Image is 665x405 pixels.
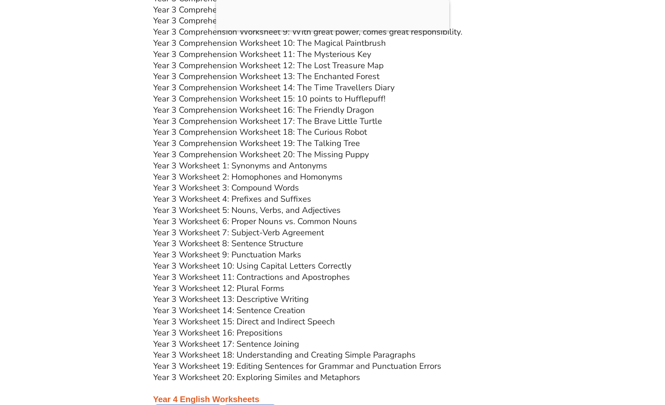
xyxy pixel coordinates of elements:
[153,338,299,350] a: Year 3 Worksheet 17: Sentence Joining
[153,4,429,15] a: Year 3 Comprehension Worksheet 7: The Brave Explorer of Ancient Rome
[153,305,305,316] a: Year 3 Worksheet 14: Sentence Creation
[153,116,382,127] a: Year 3 Comprehension Worksheet 17: The Brave Little Turtle
[153,294,309,305] a: Year 3 Worksheet 13: Descriptive Writing
[153,349,416,360] a: Year 3 Worksheet 18: Understanding and Creating Simple Paragraphs
[153,360,441,372] a: Year 3 Worksheet 19: Editing Sentences for Grammar and Punctuation Errors
[153,271,350,283] a: Year 3 Worksheet 11: Contractions and Apostrophes
[153,15,342,26] a: Year 3 Comprehension Worksheet 8: A new kitten!
[153,227,324,238] a: Year 3 Worksheet 7: Subject-Verb Agreement
[153,327,283,338] a: Year 3 Worksheet 16: Prepositions
[153,71,379,82] a: Year 3 Comprehension Worksheet 13: The Enchanted Forest
[153,37,386,49] a: Year 3 Comprehension Worksheet 10: The Magical Paintbrush
[153,216,357,227] a: Year 3 Worksheet 6: Proper Nouns vs. Common Nouns
[153,283,284,294] a: Year 3 Worksheet 12: Plural Forms
[153,205,341,216] a: Year 3 Worksheet 5: Nouns, Verbs, and Adjectives
[153,26,462,37] a: Year 3 Comprehension Worksheet 9: With great power, comes great responsibility.
[153,60,384,71] a: Year 3 Comprehension Worksheet 12: The Lost Treasure Map
[153,49,371,60] a: Year 3 Comprehension Worksheet 11: The Mysterious Key
[153,82,395,93] a: Year 3 Comprehension Worksheet 14: The Time Travellers Diary
[153,372,360,383] a: Year 3 Worksheet 20: Exploring Similes and Metaphors
[153,160,327,171] a: Year 3 Worksheet 1: Synonyms and Antonyms
[153,138,360,149] a: Year 3 Comprehension Worksheet 19: The Talking Tree
[153,193,311,205] a: Year 3 Worksheet 4: Prefixes and Suffixes
[153,93,386,104] a: Year 3 Comprehension Worksheet 15: 10 points to Hufflepuff!
[555,333,665,405] iframe: Chat Widget
[153,383,512,405] h3: Year 4 English Worksheets
[153,316,335,327] a: Year 3 Worksheet 15: Direct and Indirect Speech
[153,260,351,271] a: Year 3 Worksheet 10: Using Capital Letters Correctly
[153,104,374,116] a: Year 3 Comprehension Worksheet 16: The Friendly Dragon
[153,171,343,182] a: Year 3 Worksheet 2: Homophones and Homonyms
[153,149,369,160] a: Year 3 Comprehension Worksheet 20: The Missing Puppy
[153,249,301,260] a: Year 3 Worksheet 9: Punctuation Marks
[153,238,303,249] a: Year 3 Worksheet 8: Sentence Structure
[153,182,299,193] a: Year 3 Worksheet 3: Compound Words
[153,126,367,138] a: Year 3 Comprehension Worksheet 18: The Curious Robot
